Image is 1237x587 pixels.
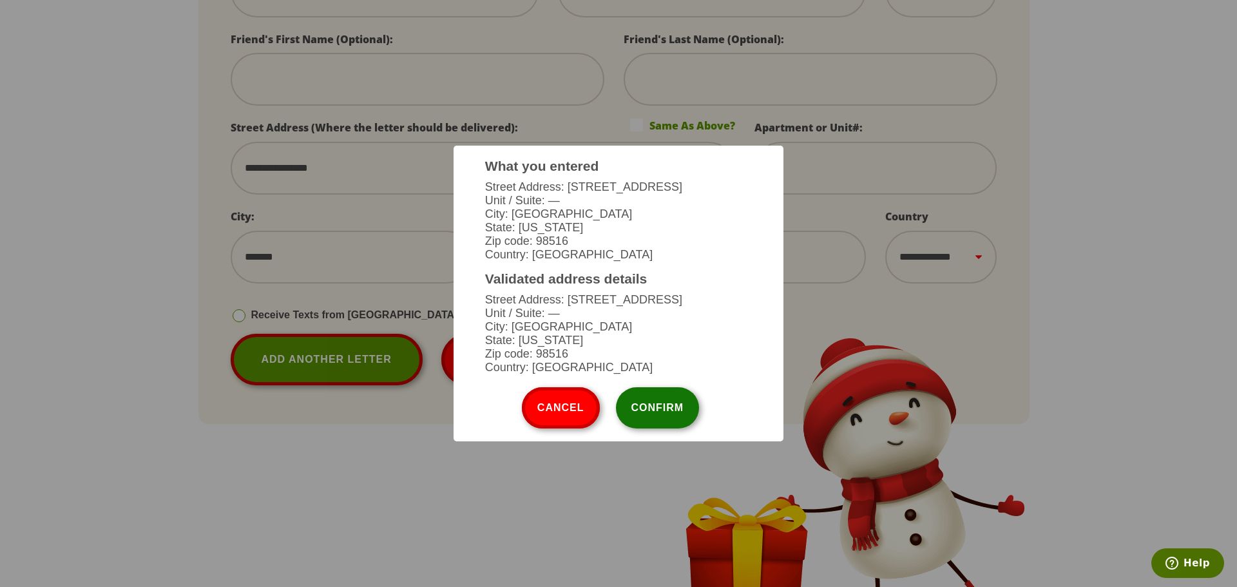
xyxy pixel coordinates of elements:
[485,207,752,221] li: City: [GEOGRAPHIC_DATA]
[485,361,752,374] li: Country: [GEOGRAPHIC_DATA]
[522,387,600,428] button: Cancel
[485,235,752,248] li: Zip code: 98516
[485,347,752,361] li: Zip code: 98516
[485,334,752,347] li: State: [US_STATE]
[485,159,752,174] h3: What you entered
[485,320,752,334] li: City: [GEOGRAPHIC_DATA]
[485,271,752,287] h3: Validated address details
[616,387,700,428] button: Confirm
[485,194,752,207] li: Unit / Suite: —
[485,221,752,235] li: State: [US_STATE]
[1151,548,1224,581] iframe: Opens a widget where you can find more information
[485,248,752,262] li: Country: [GEOGRAPHIC_DATA]
[485,307,752,320] li: Unit / Suite: —
[485,293,752,307] li: Street Address: [STREET_ADDRESS]
[485,180,752,194] li: Street Address: [STREET_ADDRESS]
